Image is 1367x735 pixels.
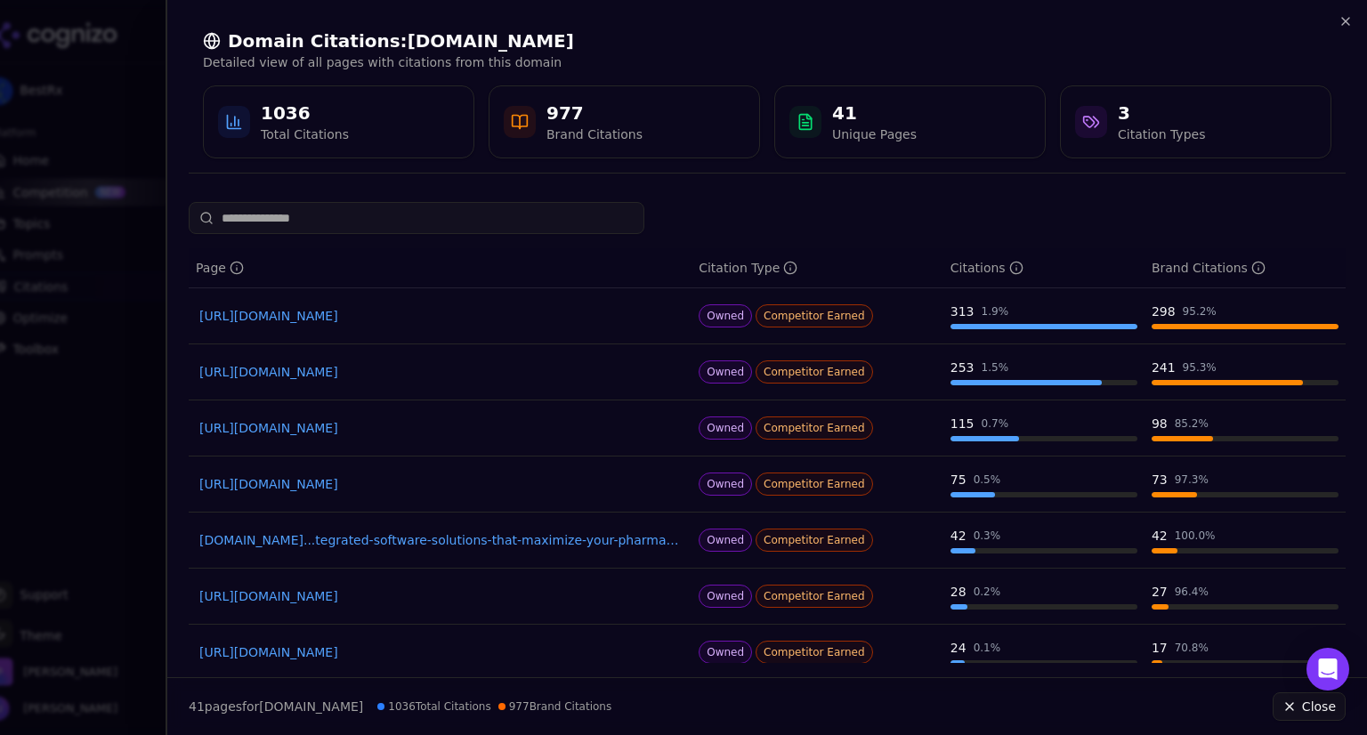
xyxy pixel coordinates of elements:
[1152,527,1168,545] div: 42
[199,307,681,325] a: [URL][DOMAIN_NAME]
[1175,529,1216,543] div: 100.0 %
[699,360,752,384] span: Owned
[950,359,975,376] div: 253
[950,639,967,657] div: 24
[974,641,1001,655] div: 0.1 %
[974,472,1001,487] div: 0.5 %
[1145,248,1346,288] th: brandCitationCount
[699,641,752,664] span: Owned
[756,416,873,440] span: Competitor Earned
[1183,304,1217,319] div: 95.2 %
[756,360,873,384] span: Competitor Earned
[950,259,1023,277] div: Citations
[1118,125,1205,143] div: Citation Types
[950,471,967,489] div: 75
[203,28,1331,53] h2: Domain Citations: [DOMAIN_NAME]
[699,585,752,608] span: Owned
[982,304,1009,319] div: 1.9 %
[950,527,967,545] div: 42
[699,472,752,496] span: Owned
[1175,585,1209,599] div: 96.4 %
[974,529,1001,543] div: 0.3 %
[189,698,363,715] p: page s for
[546,125,643,143] div: Brand Citations
[982,416,1009,431] div: 0.7 %
[203,53,1331,71] p: Detailed view of all pages with citations from this domain
[1175,641,1209,655] div: 70.8 %
[1152,471,1168,489] div: 73
[756,585,873,608] span: Competitor Earned
[189,248,692,288] th: page
[1152,359,1176,376] div: 241
[189,699,205,714] span: 41
[1152,639,1168,657] div: 17
[1273,692,1346,721] button: Close
[1183,360,1217,375] div: 95.3 %
[950,583,967,601] div: 28
[196,259,244,277] div: Page
[259,699,363,714] span: [DOMAIN_NAME]
[982,360,1009,375] div: 1.5 %
[1152,303,1176,320] div: 298
[974,585,1001,599] div: 0.2 %
[832,125,917,143] div: Unique Pages
[1152,259,1266,277] div: Brand Citations
[699,304,752,327] span: Owned
[756,472,873,496] span: Competitor Earned
[699,259,797,277] div: Citation Type
[199,587,681,605] a: [URL][DOMAIN_NAME]
[199,475,681,493] a: [URL][DOMAIN_NAME]
[699,529,752,552] span: Owned
[699,416,752,440] span: Owned
[1152,583,1168,601] div: 27
[199,419,681,437] a: [URL][DOMAIN_NAME]
[261,101,349,125] div: 1036
[199,531,681,549] a: [DOMAIN_NAME]...tegrated-software-solutions-that-maximize-your-pharmacys-efficiency
[832,101,917,125] div: 41
[1175,416,1209,431] div: 85.2 %
[261,125,349,143] div: Total Citations
[692,248,943,288] th: citationTypes
[546,101,643,125] div: 977
[1175,472,1209,487] div: 97.3 %
[756,641,873,664] span: Competitor Earned
[199,363,681,381] a: [URL][DOMAIN_NAME]
[950,415,975,432] div: 115
[199,643,681,661] a: [URL][DOMAIN_NAME]
[377,699,490,714] span: 1036 Total Citations
[1152,415,1168,432] div: 98
[1118,101,1205,125] div: 3
[756,529,873,552] span: Competitor Earned
[950,303,975,320] div: 313
[756,304,873,327] span: Competitor Earned
[943,248,1145,288] th: totalCitationCount
[498,699,611,714] span: 977 Brand Citations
